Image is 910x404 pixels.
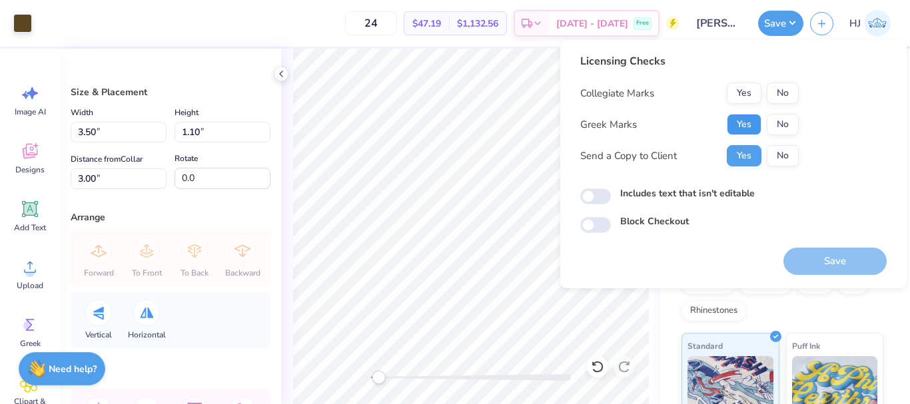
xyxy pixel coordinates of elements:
[580,86,654,101] div: Collegiate Marks
[580,117,637,132] div: Greek Marks
[372,371,385,384] div: Accessibility label
[17,280,43,291] span: Upload
[85,329,112,340] span: Vertical
[556,17,628,31] span: [DATE] - [DATE]
[175,104,199,120] label: Height
[580,53,799,69] div: Licensing Checks
[849,16,861,31] span: HJ
[758,11,803,36] button: Save
[620,186,755,200] label: Includes text that isn't editable
[767,145,799,166] button: No
[15,106,46,117] span: Image AI
[686,10,751,37] input: Untitled Design
[71,151,143,167] label: Distance from Collar
[727,83,761,104] button: Yes
[49,363,97,375] strong: Need help?
[864,10,891,37] img: Hughe Josh Cabanete
[767,114,799,135] button: No
[843,10,897,37] a: HJ
[412,17,441,31] span: $47.19
[620,214,689,228] label: Block Checkout
[580,148,677,164] div: Send a Copy to Client
[792,339,820,353] span: Puff Ink
[636,19,649,28] span: Free
[687,339,723,353] span: Standard
[15,164,45,175] span: Designs
[682,301,746,321] div: Rhinestones
[727,114,761,135] button: Yes
[71,104,93,120] label: Width
[71,210,270,224] div: Arrange
[14,222,46,233] span: Add Text
[175,150,198,166] label: Rotate
[767,83,799,104] button: No
[20,338,41,349] span: Greek
[457,17,498,31] span: $1,132.56
[727,145,761,166] button: Yes
[345,11,397,35] input: – –
[71,369,270,383] div: Align
[128,329,166,340] span: Horizontal
[71,85,270,99] div: Size & Placement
